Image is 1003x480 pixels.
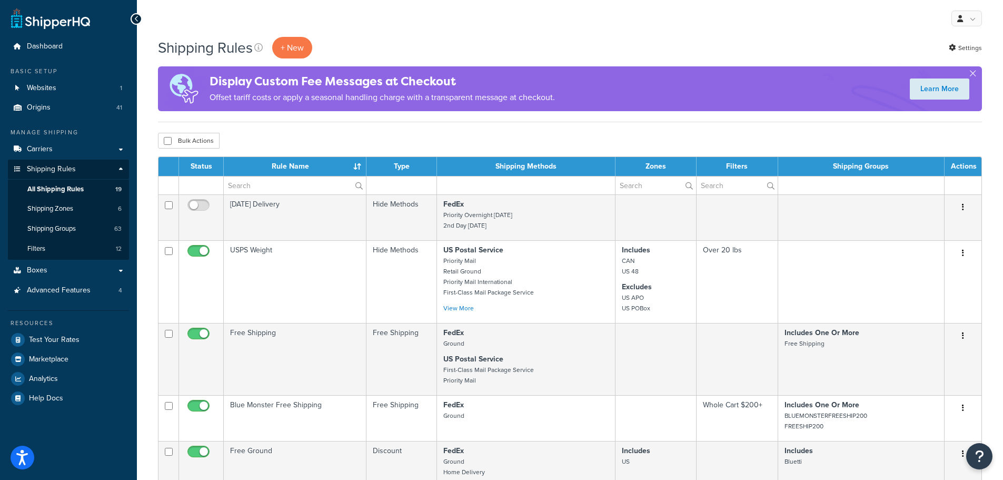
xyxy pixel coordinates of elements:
h4: Display Custom Fee Messages at Checkout [210,73,555,90]
span: 63 [114,224,122,233]
small: CAN US 48 [622,256,639,276]
small: Priority Mail Retail Ground Priority Mail International First-Class Mail Package Service [443,256,534,297]
span: Test Your Rates [29,336,80,345]
p: Offset tariff costs or apply a seasonal handling charge with a transparent message at checkout. [210,90,555,105]
a: Advanced Features 4 [8,281,129,300]
div: Basic Setup [8,67,129,76]
span: Analytics [29,375,58,384]
a: Learn More [910,79,969,100]
strong: Includes One Or More [784,327,859,338]
a: Origins 41 [8,98,129,117]
a: Boxes [8,261,129,280]
a: ShipperHQ Home [11,8,90,29]
span: 1 [120,84,122,93]
small: Priority Overnight [DATE] 2nd Day [DATE] [443,210,512,230]
li: Shipping Groups [8,219,129,239]
td: Hide Methods [366,240,437,323]
a: Settings [949,41,982,55]
span: Marketplace [29,355,68,364]
strong: Includes One Or More [784,399,859,410]
li: Filters [8,239,129,259]
input: Search [697,177,778,194]
span: All Shipping Rules [27,185,84,194]
button: Bulk Actions [158,133,220,149]
td: Free Shipping [224,323,366,395]
td: Hide Methods [366,194,437,240]
strong: Includes [622,445,650,456]
span: 6 [118,204,122,213]
a: Analytics [8,369,129,388]
th: Actions [945,157,981,176]
span: Websites [27,84,56,93]
td: [DATE] Delivery [224,194,366,240]
li: Origins [8,98,129,117]
span: Dashboard [27,42,63,51]
td: Whole Cart $200+ [697,395,778,441]
span: Filters [27,244,45,253]
a: Dashboard [8,37,129,56]
span: 12 [116,244,122,253]
a: Test Your Rates [8,330,129,349]
span: 4 [118,286,122,295]
small: Ground Home Delivery [443,457,485,477]
span: Help Docs [29,394,63,403]
span: 41 [116,103,122,112]
td: Free Shipping [366,323,437,395]
th: Zones [615,157,697,176]
a: Marketplace [8,350,129,369]
small: Bluetti [784,457,802,466]
img: duties-banner-06bc72dcb5fe05cb3f9472aba00be2ae8eb53ab6f0d8bb03d382ba314ac3c341.png [158,66,210,111]
input: Search [224,177,366,194]
span: 19 [115,185,122,194]
a: Shipping Groups 63 [8,219,129,239]
strong: FedEx [443,399,464,410]
strong: Excludes [622,281,652,292]
small: Ground [443,339,464,348]
li: Shipping Zones [8,199,129,219]
a: Carriers [8,140,129,159]
a: View More [443,303,474,313]
a: Help Docs [8,389,129,408]
td: Free Shipping [366,395,437,441]
th: Shipping Methods [437,157,615,176]
small: First-Class Mail Package Service Priority Mail [443,365,534,385]
td: Blue Monster Free Shipping [224,395,366,441]
strong: FedEx [443,327,464,338]
th: Type [366,157,437,176]
td: USPS Weight [224,240,366,323]
span: Shipping Rules [27,165,76,174]
small: US [622,457,630,466]
th: Filters [697,157,778,176]
strong: Includes [622,244,650,256]
span: Shipping Zones [27,204,73,213]
button: Open Resource Center [966,443,992,469]
span: Boxes [27,266,47,275]
strong: US Postal Service [443,244,503,256]
li: All Shipping Rules [8,180,129,199]
p: + New [272,37,312,58]
strong: US Postal Service [443,354,503,365]
li: Websites [8,79,129,98]
small: BLUEMONSTERFREESHIP200 FREESHIP200 [784,411,867,431]
a: Shipping Rules [8,160,129,179]
small: Ground [443,411,464,420]
div: Resources [8,319,129,328]
a: Filters 12 [8,239,129,259]
small: US APO US POBox [622,293,650,313]
a: Websites 1 [8,79,129,98]
h1: Shipping Rules [158,37,253,58]
strong: FedEx [443,445,464,456]
li: Shipping Rules [8,160,129,260]
strong: FedEx [443,199,464,210]
span: Carriers [27,145,53,154]
span: Origins [27,103,51,112]
th: Status [179,157,224,176]
span: Shipping Groups [27,224,76,233]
